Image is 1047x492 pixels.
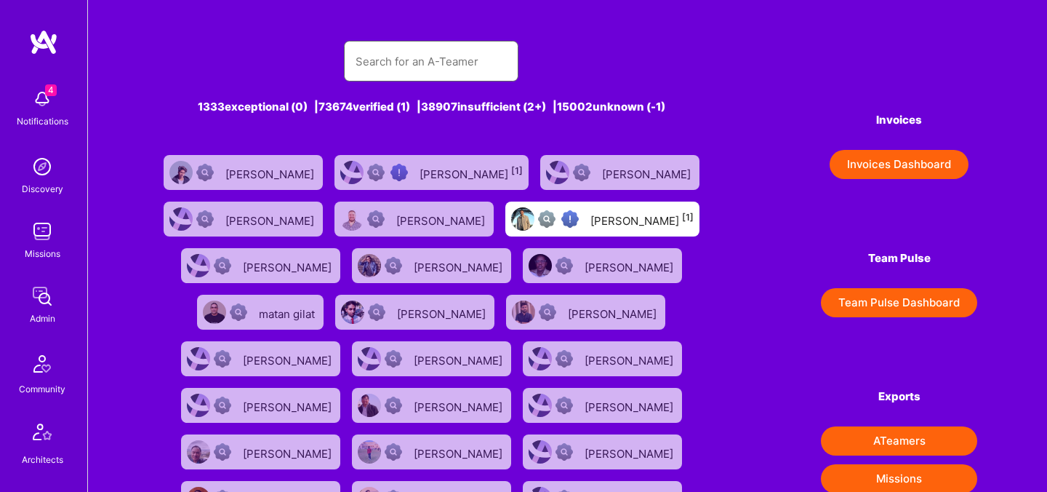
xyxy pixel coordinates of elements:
div: 1333 exceptional (0) | 73674 verified (1) | 38907 insufficient (2+) | 15002 unknown (-1) [158,99,705,114]
a: Invoices Dashboard [821,150,977,179]
div: [PERSON_NAME] [414,256,505,275]
span: 4 [45,84,57,96]
img: Not Scrubbed [214,257,231,274]
img: User Avatar [529,394,552,417]
img: User Avatar [169,207,193,231]
img: Not Scrubbed [385,350,402,368]
a: User AvatarNot Scrubbedmatan gilat [191,289,329,336]
img: Architects [25,417,60,452]
a: User AvatarNot Scrubbed[PERSON_NAME] [500,289,671,336]
div: [PERSON_NAME] [420,163,523,182]
div: [PERSON_NAME] [602,163,694,182]
a: User AvatarNot Scrubbed[PERSON_NAME] [175,336,346,382]
a: User AvatarNot Scrubbed[PERSON_NAME] [346,336,517,382]
img: User Avatar [358,254,381,277]
img: User Avatar [511,207,534,231]
div: [PERSON_NAME] [243,256,334,275]
a: User AvatarNot Scrubbed[PERSON_NAME] [517,429,688,475]
button: Team Pulse Dashboard [821,288,977,317]
div: [PERSON_NAME] [585,443,676,461]
div: [PERSON_NAME] [225,163,317,182]
a: User AvatarNot Scrubbed[PERSON_NAME] [329,196,500,242]
img: Not Scrubbed [385,257,402,274]
img: User Avatar [187,254,210,277]
img: Not fully vetted [367,164,385,181]
img: Not Scrubbed [385,443,402,461]
h4: Invoices [821,114,977,127]
a: User AvatarNot Scrubbed[PERSON_NAME] [346,242,517,289]
img: User Avatar [340,161,364,184]
div: [PERSON_NAME] [243,396,334,415]
img: discovery [28,152,57,181]
a: User AvatarNot fully vettedHigh Potential User[PERSON_NAME][1] [500,196,705,242]
img: User Avatar [358,394,381,417]
img: User Avatar [546,161,569,184]
a: User AvatarNot Scrubbed[PERSON_NAME] [329,289,500,336]
a: User AvatarNot Scrubbed[PERSON_NAME] [517,336,688,382]
div: [PERSON_NAME] [585,396,676,415]
img: High Potential User [390,164,408,181]
img: Not Scrubbed [367,210,385,228]
a: User AvatarNot Scrubbed[PERSON_NAME] [534,149,705,196]
sup: [1] [682,212,694,223]
img: Not Scrubbed [214,397,231,414]
h4: Team Pulse [821,252,977,265]
div: Discovery [22,181,63,197]
img: teamwork [28,217,57,246]
img: User Avatar [340,207,364,231]
img: Not Scrubbed [555,257,573,274]
img: Not Scrubbed [555,443,573,461]
div: [PERSON_NAME] [414,443,505,461]
img: logo [29,29,58,55]
img: User Avatar [187,394,210,417]
img: User Avatar [203,301,226,324]
img: Not Scrubbed [368,303,385,321]
img: User Avatar [529,254,552,277]
img: Not Scrubbed [555,350,573,368]
img: Not fully vetted [538,210,555,228]
a: User AvatarNot Scrubbed[PERSON_NAME] [346,429,517,475]
img: High Potential User [561,210,579,228]
div: [PERSON_NAME] [397,303,489,322]
a: User AvatarNot Scrubbed[PERSON_NAME] [517,242,688,289]
div: Admin [30,311,55,326]
img: User Avatar [169,161,193,184]
button: ATeamers [821,426,977,456]
div: [PERSON_NAME] [414,349,505,368]
input: Search for an A-Teamer [356,43,507,80]
img: Not Scrubbed [230,303,247,321]
img: User Avatar [341,301,364,324]
a: User AvatarNot Scrubbed[PERSON_NAME] [175,382,346,429]
img: Community [25,346,60,381]
img: Not Scrubbed [196,210,214,228]
div: [PERSON_NAME] [590,210,694,229]
a: User AvatarNot Scrubbed[PERSON_NAME] [346,382,517,429]
div: [PERSON_NAME] [568,303,659,322]
div: matan gilat [259,303,318,322]
div: Notifications [17,114,68,129]
img: Not Scrubbed [385,397,402,414]
img: User Avatar [187,347,210,370]
sup: [1] [511,165,523,176]
img: Not Scrubbed [214,443,231,461]
img: admin teamwork [28,282,57,311]
img: User Avatar [529,440,552,464]
a: User AvatarNot Scrubbed[PERSON_NAME] [158,196,329,242]
a: User AvatarNot Scrubbed[PERSON_NAME] [517,382,688,429]
div: [PERSON_NAME] [414,396,505,415]
h4: Exports [821,390,977,403]
div: [PERSON_NAME] [243,443,334,461]
img: Not Scrubbed [573,164,590,181]
button: Invoices Dashboard [830,150,968,179]
div: [PERSON_NAME] [225,210,317,229]
a: User AvatarNot Scrubbed[PERSON_NAME] [175,242,346,289]
div: [PERSON_NAME] [396,210,488,229]
div: Community [19,381,65,397]
a: User AvatarNot Scrubbed[PERSON_NAME] [158,149,329,196]
div: [PERSON_NAME] [243,349,334,368]
img: User Avatar [358,347,381,370]
img: User Avatar [512,301,535,324]
img: Not Scrubbed [214,350,231,368]
div: [PERSON_NAME] [585,256,676,275]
